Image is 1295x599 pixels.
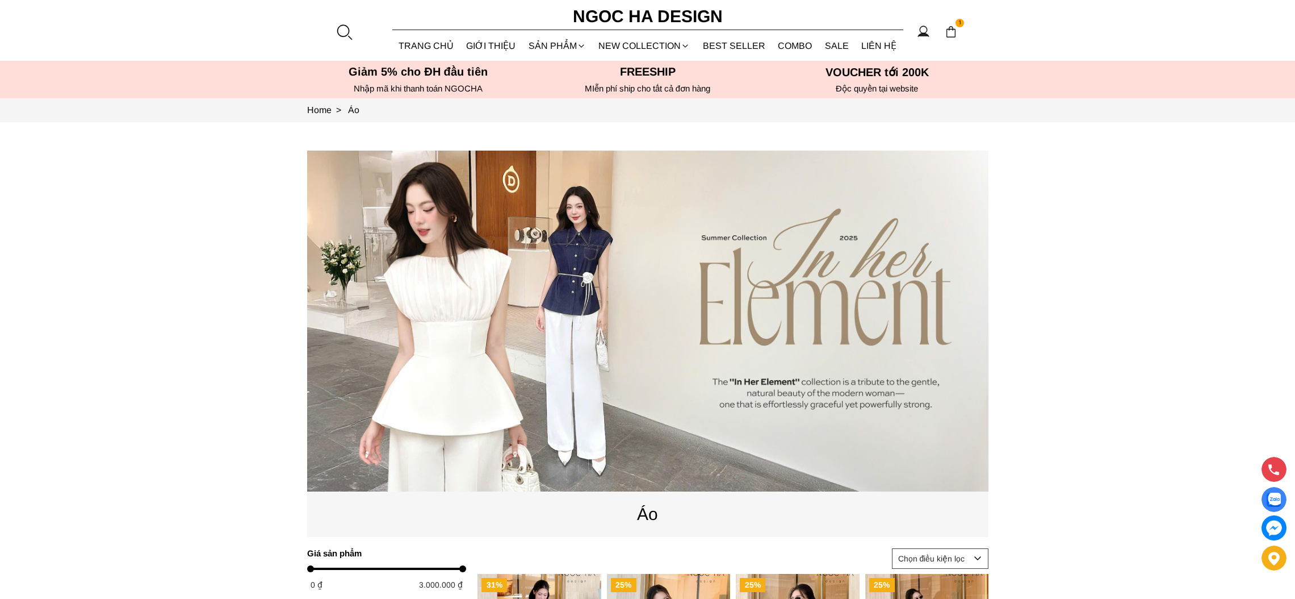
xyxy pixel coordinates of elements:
[348,105,359,115] a: Link to Áo
[1267,493,1281,507] img: Display image
[955,19,965,28] span: 1
[819,31,856,61] a: SALE
[460,31,522,61] a: GIỚI THIỆU
[620,65,676,78] font: Freeship
[766,84,988,94] h6: Độc quyền tại website
[522,31,593,61] div: SẢN PHẨM
[1262,515,1286,540] a: messenger
[563,3,733,30] a: Ngoc Ha Design
[945,26,957,38] img: img-CART-ICON-ksit0nf1
[1262,487,1286,512] a: Display image
[307,501,988,527] p: Áo
[697,31,772,61] a: BEST SELLER
[307,105,348,115] a: Link to Home
[354,84,483,93] font: Nhập mã khi thanh toán NGOCHA
[307,548,459,558] h4: Giá sản phẩm
[332,105,346,115] span: >
[419,580,463,589] span: 3.000.000 ₫
[592,31,697,61] a: NEW COLLECTION
[855,31,903,61] a: LIÊN HỆ
[772,31,819,61] a: Combo
[766,65,988,79] h5: VOUCHER tới 200K
[392,31,460,61] a: TRANG CHỦ
[349,65,488,78] font: Giảm 5% cho ĐH đầu tiên
[311,580,322,589] span: 0 ₫
[537,84,759,94] h6: MIễn phí ship cho tất cả đơn hàng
